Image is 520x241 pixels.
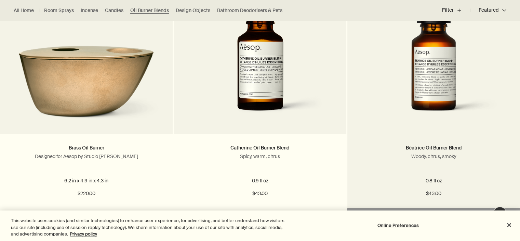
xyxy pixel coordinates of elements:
[230,145,290,151] a: Catherine Oil Burner Blend
[217,7,282,14] a: Bathroom Deodorisers & Pets
[78,190,95,198] span: $220.00
[406,145,462,151] a: Béatrice Oil Burner Blend
[105,7,123,14] a: Candles
[176,7,210,14] a: Design Objects
[81,7,98,14] a: Incense
[44,7,74,14] a: Room Sprays
[493,207,507,220] button: Live Assistance
[10,31,162,123] img: Brass Oil Burner
[69,145,104,151] a: Brass Oil Burner
[252,190,268,198] span: $43.00
[442,2,470,19] button: Filter
[70,231,97,237] a: More information about your privacy, opens in a new tab
[470,2,506,19] button: Featured
[426,190,441,198] span: $43.00
[130,7,169,14] a: Oil Burner Blends
[11,217,286,238] div: This website uses cookies (and similar technologies) to enhance user experience, for advertising,...
[358,153,510,159] p: Woody, citrus, smoky
[502,217,517,232] button: Close
[184,153,336,159] p: Spicy, warm, citrus
[14,7,34,14] a: All Home
[10,153,162,159] p: Designed for Aesop by Studio [PERSON_NAME]
[347,208,520,229] button: Out of stock - $43.00
[377,218,419,232] button: Online Preferences, Opens the preference center dialog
